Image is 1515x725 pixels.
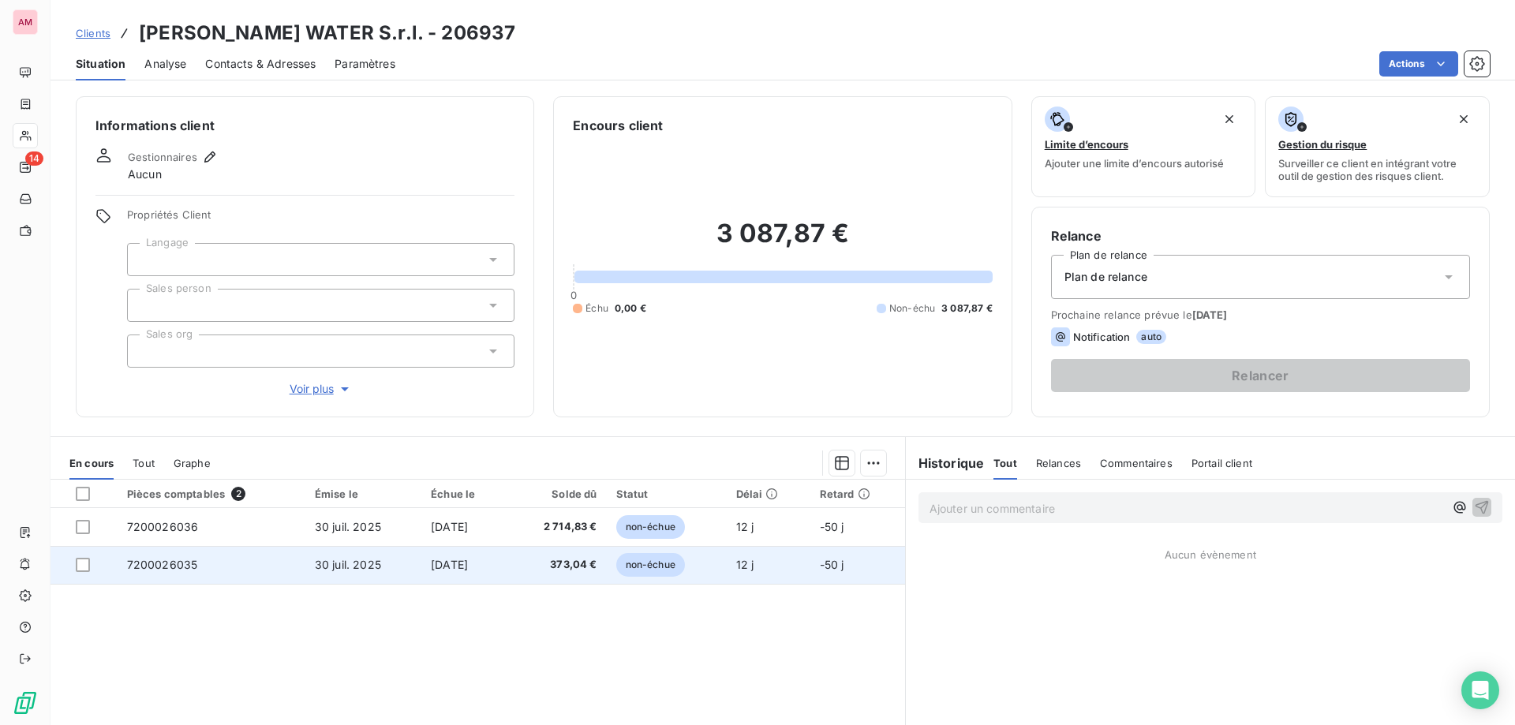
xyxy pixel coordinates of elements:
[13,9,38,35] div: AM
[1191,457,1252,469] span: Portail client
[76,27,110,39] span: Clients
[140,298,153,312] input: Ajouter une valeur
[1192,308,1228,321] span: [DATE]
[906,454,985,473] h6: Historique
[1136,330,1166,344] span: auto
[1045,157,1224,170] span: Ajouter une limite d’encours autorisé
[1265,96,1490,197] button: Gestion du risqueSurveiller ce client en intégrant votre outil de gestion des risques client.
[736,520,754,533] span: 12 j
[128,151,197,163] span: Gestionnaires
[1278,157,1476,182] span: Surveiller ce client en intégrant votre outil de gestion des risques client.
[127,558,198,571] span: 7200026035
[1100,457,1173,469] span: Commentaires
[315,488,412,500] div: Émise le
[127,208,514,230] span: Propriétés Client
[889,301,935,316] span: Non-échu
[1278,138,1367,151] span: Gestion du risque
[25,151,43,166] span: 14
[127,380,514,398] button: Voir plus
[95,116,514,135] h6: Informations client
[941,301,993,316] span: 3 087,87 €
[335,56,395,72] span: Paramètres
[76,25,110,41] a: Clients
[518,557,597,573] span: 373,04 €
[431,558,468,571] span: [DATE]
[140,344,153,358] input: Ajouter une valeur
[69,457,114,469] span: En cours
[1045,138,1128,151] span: Limite d’encours
[585,301,608,316] span: Échu
[1051,359,1470,392] button: Relancer
[315,558,381,571] span: 30 juil. 2025
[616,515,685,539] span: non-échue
[231,487,245,501] span: 2
[139,19,515,47] h3: [PERSON_NAME] WATER S.r.l. - 206937
[1031,96,1256,197] button: Limite d’encoursAjouter une limite d’encours autorisé
[13,690,38,716] img: Logo LeanPay
[1051,308,1470,321] span: Prochaine relance prévue le
[1165,548,1256,561] span: Aucun évènement
[13,155,37,180] a: 14
[76,56,125,72] span: Situation
[1064,269,1147,285] span: Plan de relance
[431,520,468,533] span: [DATE]
[127,520,199,533] span: 7200026036
[290,381,353,397] span: Voir plus
[573,116,663,135] h6: Encours client
[570,289,577,301] span: 0
[1051,226,1470,245] h6: Relance
[616,553,685,577] span: non-échue
[127,487,296,501] div: Pièces comptables
[315,520,381,533] span: 30 juil. 2025
[820,520,844,533] span: -50 j
[1379,51,1458,77] button: Actions
[1036,457,1081,469] span: Relances
[518,519,597,535] span: 2 714,83 €
[616,488,717,500] div: Statut
[1073,331,1131,343] span: Notification
[615,301,646,316] span: 0,00 €
[736,488,801,500] div: Délai
[820,558,844,571] span: -50 j
[573,218,992,265] h2: 3 087,87 €
[736,558,754,571] span: 12 j
[128,166,162,182] span: Aucun
[1461,671,1499,709] div: Open Intercom Messenger
[205,56,316,72] span: Contacts & Adresses
[518,488,597,500] div: Solde dû
[993,457,1017,469] span: Tout
[174,457,211,469] span: Graphe
[431,488,498,500] div: Échue le
[144,56,186,72] span: Analyse
[140,252,153,267] input: Ajouter une valeur
[820,488,896,500] div: Retard
[133,457,155,469] span: Tout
